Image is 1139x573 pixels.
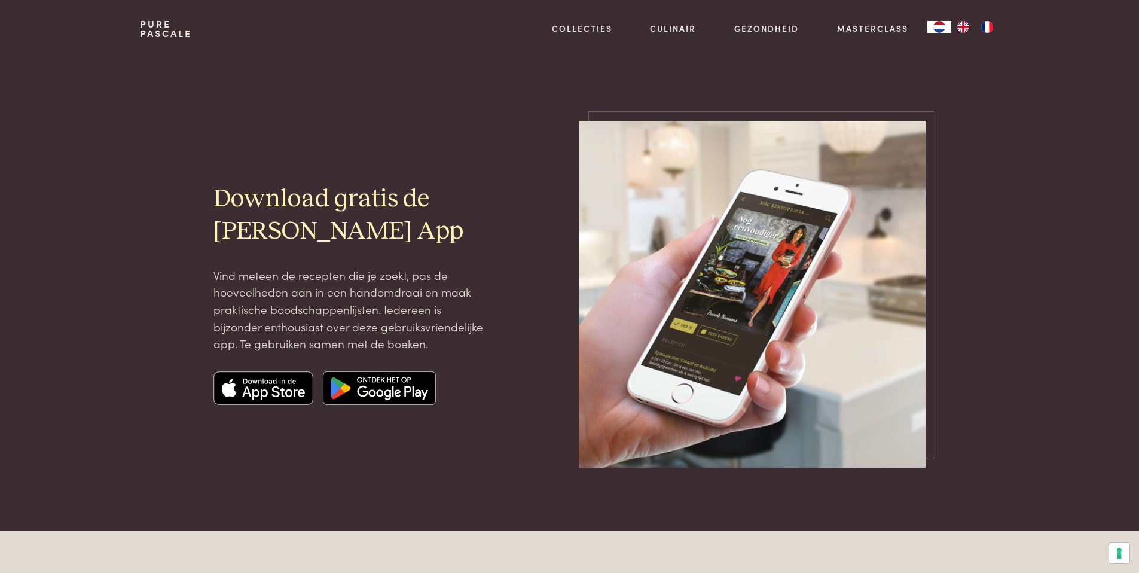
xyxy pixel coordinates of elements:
a: Collecties [552,22,612,35]
a: Gezondheid [734,22,799,35]
a: Culinair [650,22,696,35]
p: Vind meteen de recepten die je zoekt, pas de hoeveelheden aan in een handomdraai en maak praktisc... [213,267,487,352]
button: Uw voorkeuren voor toestemming voor trackingtechnologieën [1109,543,1129,563]
ul: Language list [951,21,999,33]
aside: Language selected: Nederlands [927,21,999,33]
img: pascale-naessens-app-mockup [579,121,926,468]
a: EN [951,21,975,33]
img: Apple app store [213,371,314,405]
h2: Download gratis de [PERSON_NAME] App [213,184,487,247]
img: Google app store [323,371,436,405]
a: NL [927,21,951,33]
a: Masterclass [837,22,908,35]
a: PurePascale [140,19,192,38]
a: FR [975,21,999,33]
div: Language [927,21,951,33]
